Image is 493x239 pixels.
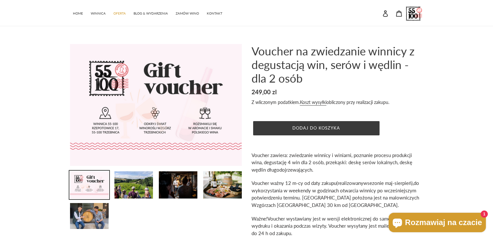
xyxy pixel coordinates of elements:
[252,180,336,186] span: Voucher ważny 12 m-cy od daty zakupu
[252,216,267,222] span: Ważne!
[158,171,198,199] img: Załaduj obraz do przeglądarki galerii, Voucher na zwiedzanie winnicy z degustacją win, serów i wę...
[252,99,423,106] div: Z wliczonym podatkiem. obliczony przy realizacji zakupu.
[252,152,423,174] p: Voucher zawiera: zwiedzanie winnicy i winiarni, poznanie procesu produkcji wina, degustację 4 win...
[363,180,367,186] span: w
[69,171,109,199] img: Załaduj obraz do przeglądarki galerii, Voucher na zwiedzanie winnicy z degustacją win, serów i wę...
[252,180,419,208] span: do wykorzystania w weekendy w godzinach otwarcia winnicy po wcześniejszym potwierdzeniu terminu. ...
[252,88,277,96] span: 249,00 zl
[203,171,242,199] img: Załaduj obraz do przeglądarki galerii, Voucher na zwiedzanie winnicy z degustacją win, serów i wę...
[69,202,109,230] img: Załaduj obraz do przeglądarki galerii, Voucher na zwiedzanie winnicy z degustacją win, serów i wę...
[70,8,86,17] a: HOME
[292,125,340,131] span: Dodaj do koszyka
[387,213,488,234] inbox-online-store-chat: Czat w sklepie online Shopify
[252,179,423,209] p: sezonie maj-sierpień),
[110,8,129,17] a: OFERTA
[113,11,126,16] span: OFERTA
[336,180,363,186] span: (realizowany
[207,11,222,16] span: KONTAKT
[88,8,109,17] a: WINNICA
[252,216,417,236] span: Voucher wystawiany jest w wersji elektronicznej do samodzielnego wydruku i okazania podczas wizyt...
[253,121,380,135] button: Dodaj do koszyka
[300,99,326,106] a: Koszt wysyłki
[134,11,168,16] span: BLOG & WYDARZENIA
[204,8,226,17] a: KONTAKT
[176,11,199,16] span: ZAMÓW WINO
[172,8,202,17] a: ZAMÓW WINO
[73,11,83,16] span: HOME
[114,171,154,199] img: Załaduj obraz do przeglądarki galerii, Voucher na zwiedzanie winnicy z degustacją win, serów i wę...
[252,44,423,85] h1: Voucher na zwiedzanie winnicy z degustacją win, serów i wędlin - dla 2 osób
[130,8,171,17] a: BLOG & WYDARZENIA
[91,11,106,16] span: WINNICA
